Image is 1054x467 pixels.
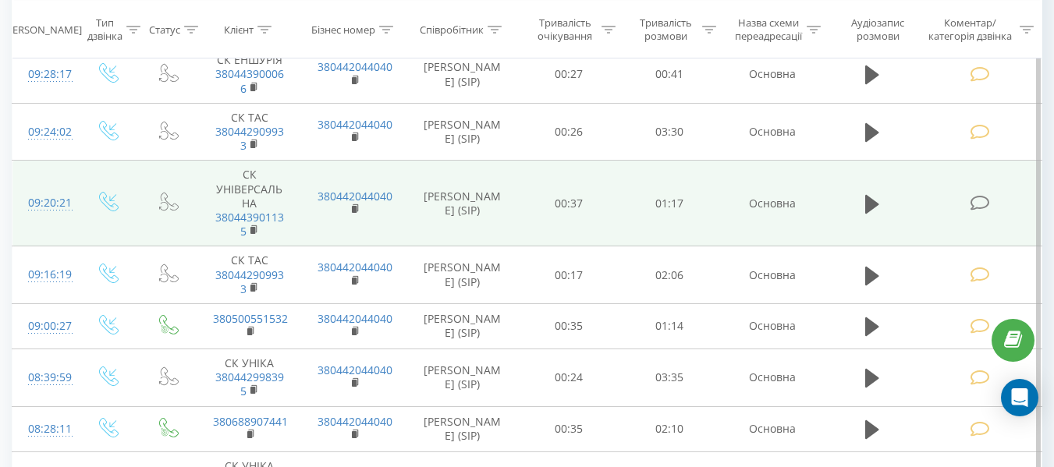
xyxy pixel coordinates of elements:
div: 09:20:21 [28,188,61,218]
div: [PERSON_NAME] [3,23,82,36]
td: СК УНІВЕРСАЛЬНА [197,161,302,246]
div: 08:39:59 [28,363,61,393]
div: Аудіозапис розмови [839,16,917,43]
td: 03:35 [619,349,720,407]
a: 380442044040 [318,117,392,132]
td: 00:24 [519,349,619,407]
div: Тривалість розмови [633,16,698,43]
td: Основна [720,46,825,104]
div: Статус [149,23,180,36]
td: 00:35 [519,303,619,348]
a: 380442909933 [215,267,284,296]
td: 01:17 [619,161,720,246]
td: 02:10 [619,406,720,451]
div: 09:28:17 [28,59,61,90]
td: Основна [720,103,825,161]
td: 00:17 [519,246,619,304]
td: СК ТАС [197,103,302,161]
a: 380442044040 [318,189,392,203]
a: 380500551532 [213,311,288,326]
td: 03:30 [619,103,720,161]
td: 00:26 [519,103,619,161]
td: Основна [720,161,825,246]
div: 09:24:02 [28,117,61,147]
a: 380442044040 [318,260,392,274]
div: Тип дзвінка [87,16,122,43]
div: Бізнес номер [311,23,375,36]
td: [PERSON_NAME] (SIP) [406,46,519,104]
td: 01:14 [619,303,720,348]
a: 380442044040 [318,363,392,377]
a: 380688907441 [213,414,288,429]
div: 09:16:19 [28,260,61,290]
div: Назва схеми переадресації [734,16,803,43]
div: Тривалість очікування [533,16,598,43]
td: 00:27 [519,46,619,104]
a: 380442909933 [215,124,284,153]
div: Клієнт [224,23,254,36]
div: Коментар/категорія дзвінка [924,16,1016,43]
td: Основна [720,303,825,348]
td: 00:37 [519,161,619,246]
a: 380442044040 [318,311,392,326]
td: Основна [720,246,825,304]
td: [PERSON_NAME] (SIP) [406,303,519,348]
div: 09:00:27 [28,311,61,341]
td: Основна [720,406,825,451]
a: 380442044040 [318,414,392,429]
td: [PERSON_NAME] (SIP) [406,349,519,407]
td: 00:41 [619,46,720,104]
td: СК ТАС [197,246,302,304]
td: [PERSON_NAME] (SIP) [406,161,519,246]
td: СК ЕНШУРІЯ [197,46,302,104]
td: [PERSON_NAME] (SIP) [406,406,519,451]
td: Основна [720,349,825,407]
td: [PERSON_NAME] (SIP) [406,246,519,304]
div: Співробітник [420,23,484,36]
a: 380443901135 [215,210,284,239]
div: Open Intercom Messenger [1001,379,1038,416]
div: 08:28:11 [28,414,61,444]
a: 380442998395 [215,370,284,398]
td: 02:06 [619,246,720,304]
td: СК УНІКА [197,349,302,407]
td: 00:35 [519,406,619,451]
a: 380442044040 [318,59,392,74]
a: 380443900066 [215,66,284,95]
td: [PERSON_NAME] (SIP) [406,103,519,161]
